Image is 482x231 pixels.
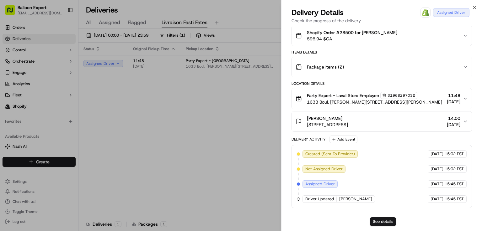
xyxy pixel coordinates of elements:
span: API Documentation [59,91,101,97]
div: Items Details [292,50,472,55]
a: Powered byPylon [44,106,76,111]
button: Package Items (2) [292,57,472,77]
span: Delivery Details [292,8,344,18]
img: Nash [6,6,19,19]
span: [DATE] [447,99,460,105]
span: Driver Updated [305,196,334,202]
span: Shopify Order #28500 for [PERSON_NAME] [307,29,397,36]
span: 598,94 $CA [307,36,397,42]
span: [DATE] [431,181,443,187]
span: Created (Sent To Provider) [305,151,355,157]
div: We're available if you need us! [21,66,79,71]
span: 15:02 EST [445,151,464,157]
div: Location Details [292,81,472,86]
span: Assigned Driver [305,181,335,187]
span: [PERSON_NAME] [339,196,372,202]
div: Start new chat [21,60,103,66]
p: Check the progress of the delivery [292,18,472,24]
span: Party Expert - Laval Store Employee [307,92,379,99]
a: 📗Knowledge Base [4,88,51,100]
a: Shopify [420,8,431,18]
span: Package Items ( 2 ) [307,64,344,70]
div: Delivery Activity [292,137,326,142]
span: Pylon [62,106,76,111]
button: Start new chat [107,62,114,69]
div: 💻 [53,91,58,96]
span: Knowledge Base [13,91,48,97]
input: Got a question? Start typing here... [16,40,113,47]
button: See details [370,217,396,226]
span: [DATE] [431,196,443,202]
button: Party Expert - Laval Store Employee319682970321633 Boul. [PERSON_NAME][STREET_ADDRESS][PERSON_NAM... [292,88,472,109]
p: Welcome 👋 [6,25,114,35]
img: 1736555255976-a54dd68f-1ca7-489b-9aae-adbdc363a1c4 [6,60,18,71]
div: 📗 [6,91,11,96]
button: [PERSON_NAME][STREET_ADDRESS]14:00[DATE] [292,111,472,131]
span: [DATE] [447,121,460,128]
span: 31968297032 [388,93,415,98]
span: [DATE] [431,151,443,157]
a: 💻API Documentation [51,88,103,100]
img: Shopify [422,9,429,16]
span: 15:45 EST [445,196,464,202]
span: [DATE] [431,166,443,172]
span: 14:00 [447,115,460,121]
span: [PERSON_NAME] [307,115,342,121]
button: Add Event [329,136,357,143]
span: 15:02 EST [445,166,464,172]
span: 11:48 [447,92,460,99]
button: Shopify Order #28500 for [PERSON_NAME]598,94 $CA [292,26,472,46]
span: 1633 Boul. [PERSON_NAME][STREET_ADDRESS][PERSON_NAME] [307,99,442,105]
span: 15:45 EST [445,181,464,187]
span: Not Assigned Driver [305,166,343,172]
span: [STREET_ADDRESS] [307,121,348,128]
